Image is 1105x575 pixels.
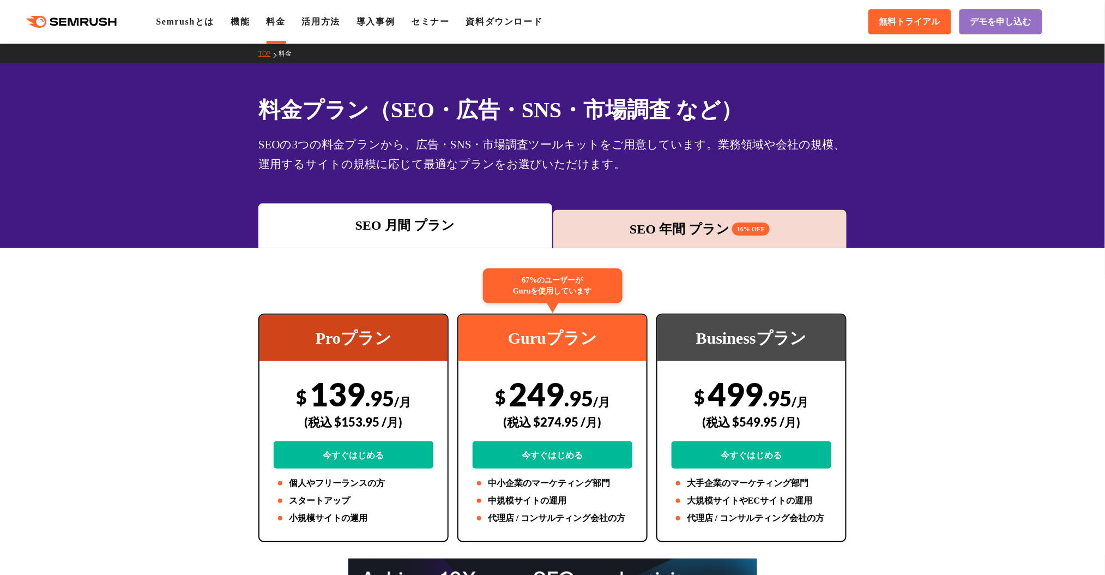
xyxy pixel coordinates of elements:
a: Semrushとは [156,17,214,26]
span: /月 [394,394,411,409]
a: 料金 [279,50,300,57]
div: (税込 $274.95 /月) [473,403,632,441]
span: 16% OFF [732,223,770,236]
span: $ [296,386,307,408]
li: 中規模サイトの運用 [473,494,632,507]
a: デモを申し込む [959,9,1042,34]
a: 活用方法 [302,17,340,26]
a: TOP [258,50,279,57]
div: 499 [672,375,831,469]
div: 139 [274,375,433,469]
a: 機能 [231,17,250,26]
div: 67%のユーザーが Guruを使用しています [483,268,623,303]
li: 代理店 / コンサルティング会社の方 [672,512,831,525]
a: 今すぐはじめる [274,441,433,469]
div: (税込 $153.95 /月) [274,403,433,441]
div: Guruプラン [458,315,647,361]
div: SEO 月間 プラン [264,215,547,235]
a: 導入事例 [357,17,395,26]
div: Proプラン [259,315,448,361]
li: 個人やフリーランスの方 [274,477,433,490]
div: SEOの3つの料金プランから、広告・SNS・市場調査ツールキットをご用意しています。業務領域や会社の規模、運用するサイトの規模に応じて最適なプランをお選びいただけます。 [258,135,847,174]
li: 代理店 / コンサルティング会社の方 [473,512,632,525]
a: 無料トライアル [868,9,951,34]
div: (税込 $549.95 /月) [672,403,831,441]
span: .95 [763,386,792,411]
div: SEO 年間 プラン [559,219,842,239]
span: /月 [792,394,809,409]
div: Businessプラン [657,315,846,361]
li: スタートアップ [274,494,433,507]
li: 大手企業のマーケティング部門 [672,477,831,490]
span: .95 [564,386,593,411]
a: 資料ダウンロード [466,17,543,26]
span: $ [495,386,506,408]
span: .95 [365,386,394,411]
li: 中小企業のマーケティング部門 [473,477,632,490]
div: 249 [473,375,632,469]
h1: 料金プラン（SEO・広告・SNS・市場調査 など） [258,94,847,126]
li: 小規模サイトの運用 [274,512,433,525]
a: 今すぐはじめる [672,441,831,469]
a: セミナー [411,17,449,26]
span: /月 [593,394,610,409]
span: $ [694,386,705,408]
li: 大規模サイトやECサイトの運用 [672,494,831,507]
span: デモを申し込む [970,16,1031,28]
a: 料金 [266,17,285,26]
a: 今すぐはじめる [473,441,632,469]
span: 無料トライアル [879,16,940,28]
